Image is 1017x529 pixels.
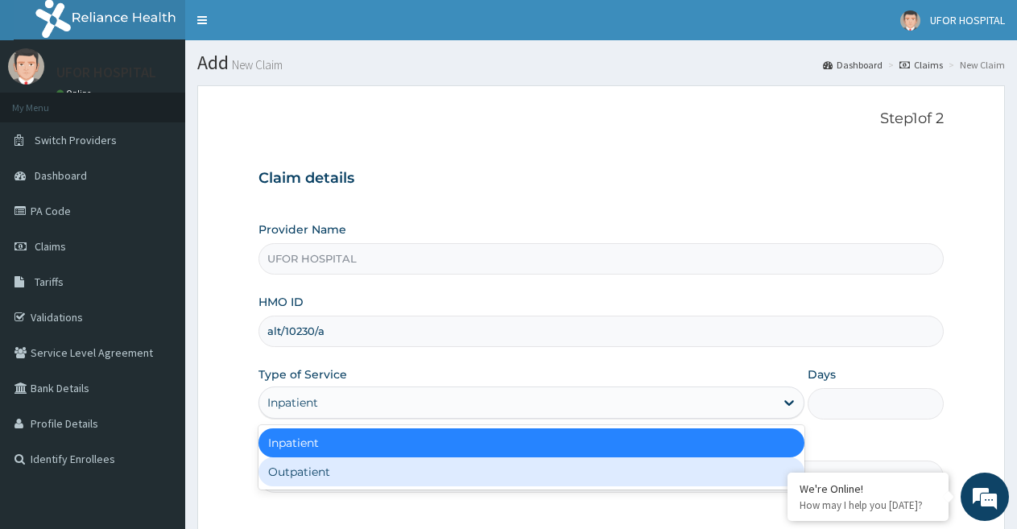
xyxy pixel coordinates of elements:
[35,133,117,147] span: Switch Providers
[258,428,804,457] div: Inpatient
[258,294,304,310] label: HMO ID
[800,481,936,496] div: We're Online!
[258,316,944,347] input: Enter HMO ID
[35,168,87,183] span: Dashboard
[258,221,346,238] label: Provider Name
[8,48,44,85] img: User Image
[823,58,883,72] a: Dashboard
[945,58,1005,72] li: New Claim
[56,65,156,80] p: UFOR HOSPITAL
[258,457,804,486] div: Outpatient
[93,160,222,323] span: We're online!
[800,498,936,512] p: How may I help you today?
[264,8,303,47] div: Minimize live chat window
[258,170,944,188] h3: Claim details
[35,275,64,289] span: Tariffs
[229,59,283,71] small: New Claim
[900,10,920,31] img: User Image
[899,58,943,72] a: Claims
[930,13,1005,27] span: UFOR HOSPITAL
[35,239,66,254] span: Claims
[258,366,347,382] label: Type of Service
[258,110,944,128] p: Step 1 of 2
[30,81,65,121] img: d_794563401_company_1708531726252_794563401
[8,355,307,411] textarea: Type your message and hit 'Enter'
[56,88,95,99] a: Online
[197,52,1005,73] h1: Add
[808,366,836,382] label: Days
[267,395,318,411] div: Inpatient
[84,90,271,111] div: Chat with us now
